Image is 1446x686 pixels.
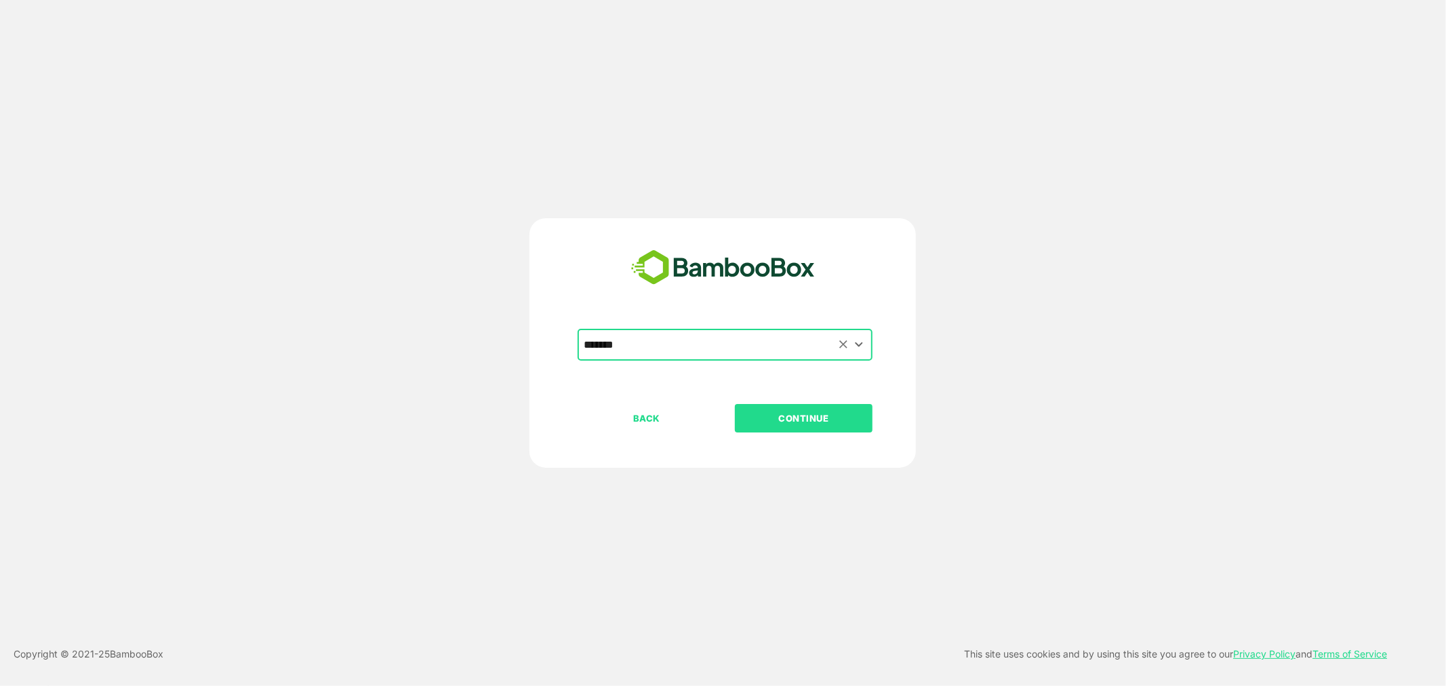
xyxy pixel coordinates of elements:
p: CONTINUE [736,411,872,426]
p: BACK [579,411,715,426]
a: Privacy Policy [1233,648,1296,660]
a: Terms of Service [1312,648,1387,660]
button: Clear [835,337,851,352]
button: BACK [578,404,715,432]
p: Copyright © 2021- 25 BambooBox [14,646,163,662]
p: This site uses cookies and by using this site you agree to our and [964,646,1387,662]
button: Open [849,336,868,354]
button: CONTINUE [735,404,872,432]
img: bamboobox [624,245,822,290]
